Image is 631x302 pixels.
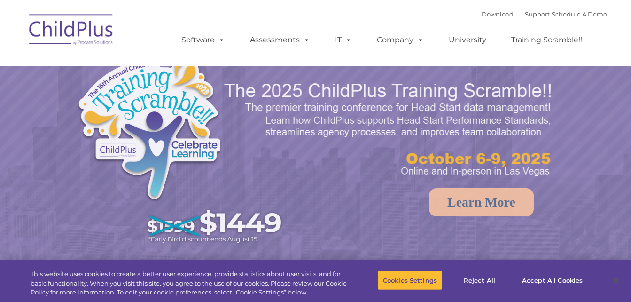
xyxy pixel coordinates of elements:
div: This website uses cookies to create a better user experience, provide statistics about user visit... [31,270,347,297]
a: Software [172,31,234,49]
a: Schedule A Demo [552,10,607,18]
a: University [439,31,496,49]
a: Assessments [241,31,319,49]
a: Support [525,10,550,18]
a: Training Scramble!! [502,31,592,49]
button: Reject All [450,270,509,290]
a: Company [367,31,433,49]
a: IT [326,31,361,49]
button: Cookies Settings [378,270,442,290]
img: ChildPlus by Procare Solutions [24,8,118,55]
button: Close [606,270,626,291]
button: Accept All Cookies [517,270,588,290]
a: Download [482,10,514,18]
font: | [482,10,607,18]
a: Learn More [429,188,534,216]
